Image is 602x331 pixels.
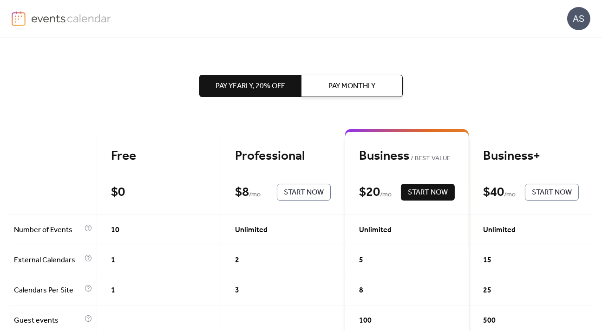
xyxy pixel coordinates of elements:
[301,75,403,97] button: Pay Monthly
[235,285,239,296] span: 3
[359,315,372,326] span: 100
[277,184,331,201] button: Start Now
[111,184,125,201] div: $ 0
[567,7,590,30] div: AS
[199,75,301,97] button: Pay Yearly, 20% off
[380,189,392,201] span: / mo
[14,285,82,296] span: Calendars Per Site
[409,153,451,164] span: BEST VALUE
[359,148,455,164] div: Business
[284,187,324,198] span: Start Now
[111,285,115,296] span: 1
[483,315,496,326] span: 500
[14,315,82,326] span: Guest events
[235,148,331,164] div: Professional
[31,11,111,25] img: logo-type
[532,187,572,198] span: Start Now
[235,184,249,201] div: $ 8
[483,184,504,201] div: $ 40
[359,285,363,296] span: 8
[235,225,268,236] span: Unlimited
[12,11,26,26] img: logo
[111,225,119,236] span: 10
[483,285,491,296] span: 25
[504,189,516,201] span: / mo
[359,255,363,266] span: 5
[401,184,455,201] button: Start Now
[359,184,380,201] div: $ 20
[483,225,516,236] span: Unlimited
[111,255,115,266] span: 1
[525,184,579,201] button: Start Now
[216,81,285,92] span: Pay Yearly, 20% off
[328,81,375,92] span: Pay Monthly
[249,189,261,201] span: / mo
[111,148,207,164] div: Free
[359,225,392,236] span: Unlimited
[14,225,82,236] span: Number of Events
[408,187,448,198] span: Start Now
[235,255,239,266] span: 2
[483,255,491,266] span: 15
[483,148,579,164] div: Business+
[14,255,82,266] span: External Calendars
